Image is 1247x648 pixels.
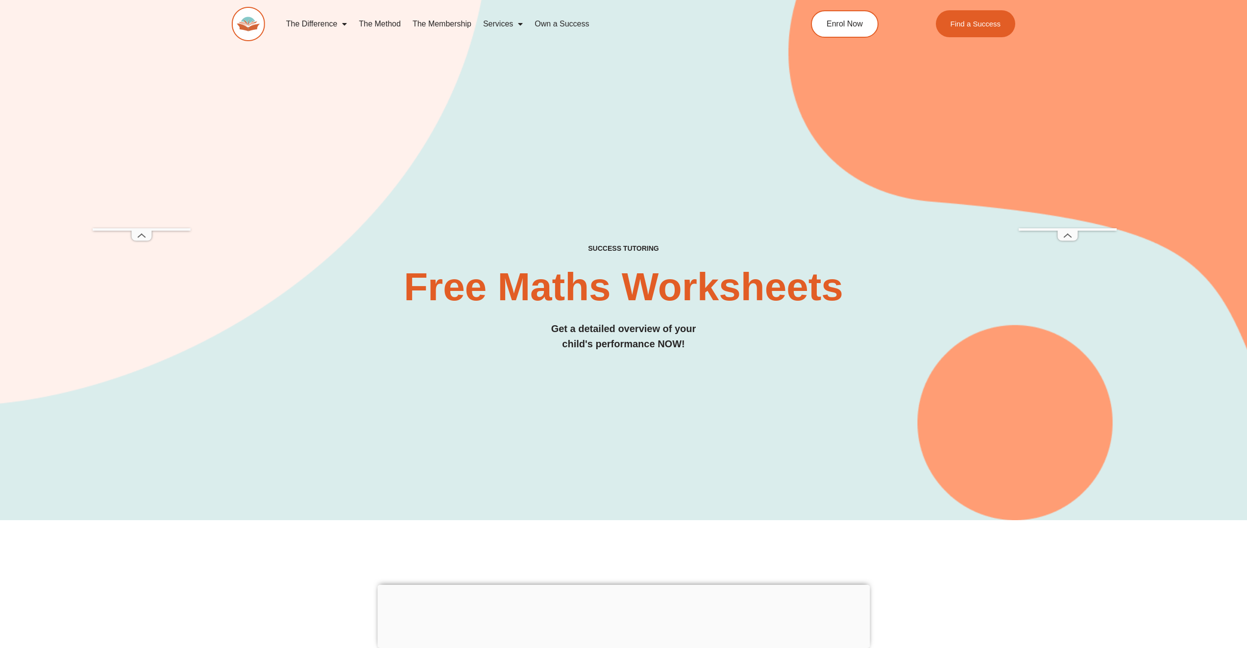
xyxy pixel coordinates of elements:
h4: SUCCESS TUTORING​ [232,244,1016,253]
a: The Difference [280,13,353,35]
a: The Method [353,13,406,35]
iframe: Advertisement [93,32,191,228]
span: Enrol Now [827,20,863,28]
nav: Menu [280,13,766,35]
a: Enrol Now [811,10,879,38]
a: Find a Success [936,10,1016,37]
iframe: Advertisement [377,585,870,646]
a: The Membership [407,13,477,35]
h2: Free Maths Worksheets​ [232,267,1016,307]
h3: Get a detailed overview of your child's performance NOW! [232,321,1016,352]
iframe: Advertisement [1019,32,1117,228]
span: Find a Success [951,20,1001,27]
a: Own a Success [529,13,595,35]
a: Services [477,13,529,35]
